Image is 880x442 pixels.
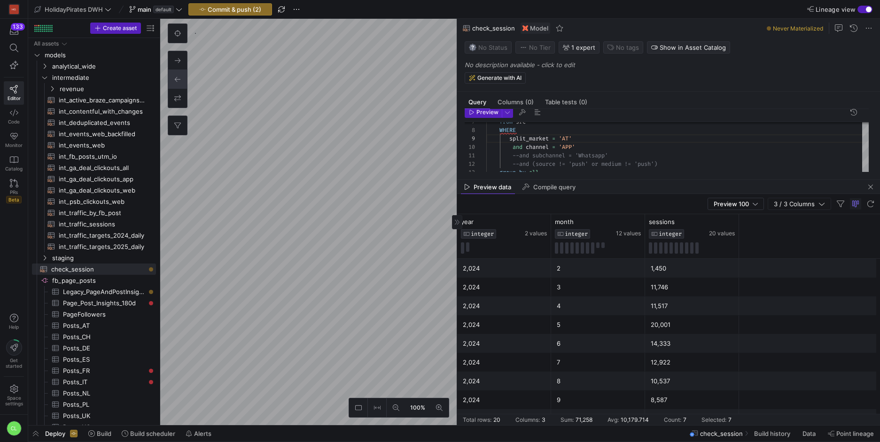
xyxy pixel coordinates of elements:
[465,41,512,54] button: No statusNo Status
[526,143,549,151] span: channel
[651,391,733,409] div: 8,587
[208,6,261,13] span: Commit & push (2)
[513,143,522,151] span: and
[32,218,156,230] a: int_traffic_sessions​​​​​​​​​​
[32,365,156,376] a: Posts_FR​​​​​​​​​
[513,152,608,159] span: --and subchannel = 'Whatsapp'
[463,353,545,372] div: 2,024
[603,41,643,54] button: No tags
[616,230,641,237] span: 12 values
[8,324,20,330] span: Help
[651,297,733,315] div: 11,517
[659,231,682,237] span: INTEGER
[557,259,639,278] div: 2
[59,151,145,162] span: int_fb_posts_utm_io​​​​​​​​​​
[463,316,545,334] div: 2,024
[802,430,816,437] span: Data
[32,421,156,433] div: Press SPACE to select this row.
[499,126,516,134] span: WHERE
[522,25,528,31] img: undefined
[32,94,156,106] a: int_active_braze_campaigns_performance​​​​​​​​​​
[32,376,156,388] div: Press SPACE to select this row.
[4,1,24,17] a: HG
[32,275,156,286] div: Press SPACE to select this row.
[664,417,681,423] div: Count:
[32,207,156,218] div: Press SPACE to select this row.
[472,24,515,32] span: check_session
[465,168,475,177] div: 13
[557,334,639,353] div: 6
[465,61,876,69] p: No description available - click to edit
[520,44,527,51] img: No tier
[63,332,145,342] span: Posts_CH​​​​​​​​​
[463,278,545,296] div: 2,024
[51,264,145,275] span: check_session​​​​​​​​​​
[32,376,156,388] a: Posts_IT​​​​​​​​​
[469,44,476,51] img: No status
[32,106,156,117] div: Press SPACE to select this row.
[579,99,587,105] span: (0)
[545,99,587,105] span: Table tests
[32,128,156,140] div: Press SPACE to select this row.
[463,334,545,353] div: 2,024
[90,23,141,34] button: Create asset
[530,24,548,32] span: Model
[651,278,733,296] div: 11,746
[32,388,156,399] a: Posts_NL​​​​​​​​​
[59,163,145,173] span: int_ga_deal_clickouts_all​​​​​​​​​​
[34,40,59,47] div: All assets
[63,399,145,410] span: Posts_PL​​​​​​​​​
[468,99,486,105] span: Query
[651,372,733,390] div: 10,537
[701,417,726,423] div: Selected:
[5,142,23,148] span: Monitor
[557,410,639,428] div: 10
[824,426,878,442] button: Point lineage
[32,286,156,297] a: Legacy_PageAndPostInsights​​​​​​​​​
[4,105,24,128] a: Code
[768,198,831,210] button: 3 / 3 Columns
[32,365,156,376] div: Press SPACE to select this row.
[7,421,22,436] div: CL
[32,94,156,106] div: Press SPACE to select this row.
[63,298,145,309] span: Page_Post_Insights_180d​​​​​​​​​
[476,109,498,116] span: Preview
[571,44,595,51] span: 1 expert
[552,135,555,142] span: =
[509,135,549,142] span: split_market
[32,309,156,320] div: Press SPACE to select this row.
[499,169,516,176] span: group
[32,196,156,207] div: Press SPACE to select this row.
[660,44,726,51] span: Show in Asset Catalog
[32,331,156,342] a: Posts_CH​​​​​​​​​
[32,264,156,275] a: check_session​​​​​​​​​​
[45,50,155,61] span: models
[4,175,24,207] a: PRsBeta
[153,6,174,13] span: default
[4,23,24,39] button: 133
[59,106,145,117] span: int_contentful_with_changes​​​​​​​​​​
[59,174,145,185] span: int_ga_deal_clickouts_app​​​​​​​​​​
[32,421,156,433] a: Posts_US​​​​​​​​​
[181,426,216,442] button: Alerts
[463,372,545,390] div: 2,024
[750,426,796,442] button: Build history
[8,119,20,124] span: Code
[700,430,743,437] span: check_session
[576,417,592,423] div: 71,258
[651,410,733,428] div: 9,573
[32,388,156,399] div: Press SPACE to select this row.
[32,354,156,365] div: Press SPACE to select this row.
[32,106,156,117] a: int_contentful_with_changes​​​​​​​​​​
[32,354,156,365] a: Posts_ES​​​​​​​​​
[32,399,156,410] a: Posts_PL​​​​​​​​​
[542,417,545,423] div: 3
[32,230,156,241] div: Press SPACE to select this row.
[52,72,155,83] span: intermediate
[559,143,575,151] span: 'APP'
[32,185,156,196] div: Press SPACE to select this row.
[32,241,156,252] div: Press SPACE to select this row.
[5,395,23,406] span: Space settings
[32,162,156,173] div: Press SPACE to select this row.
[32,320,156,331] a: Posts_AT​​​​​​​​​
